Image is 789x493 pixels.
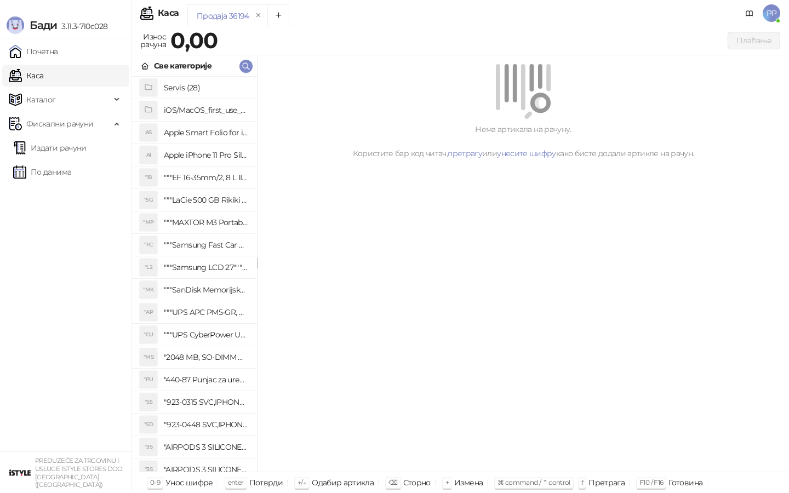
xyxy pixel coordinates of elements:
[140,259,157,276] div: "L2
[164,303,248,321] h4: """UPS APC PM5-GR, Essential Surge Arrest,5 utic_nica"""
[164,348,248,366] h4: "2048 MB, SO-DIMM DDRII, 667 MHz, Napajanje 1,8 0,1 V, Latencija CL5"
[445,478,449,486] span: +
[140,281,157,299] div: "MK
[165,475,213,490] div: Унос шифре
[140,214,157,231] div: "MP
[164,124,248,141] h4: Apple Smart Folio for iPad mini (A17 Pro) - Sage
[30,19,57,32] span: Бади
[158,9,179,18] div: Каса
[140,146,157,164] div: AI
[9,462,31,484] img: 64x64-companyLogo-77b92cf4-9946-4f36-9751-bf7bb5fd2c7d.png
[249,475,283,490] div: Потврди
[164,393,248,411] h4: "923-0315 SVC,IPHONE 5/5S BATTERY REMOVAL TRAY Držač za iPhone sa kojim se otvara display
[164,416,248,433] h4: "923-0448 SVC,IPHONE,TOURQUE DRIVER KIT .65KGF- CM Šrafciger "
[312,475,374,490] div: Одабир артикла
[763,4,780,22] span: PP
[26,89,56,111] span: Каталог
[164,371,248,388] h4: "440-87 Punjac za uredjaje sa micro USB portom 4/1, Stand."
[164,214,248,231] h4: """MAXTOR M3 Portable 2TB 2.5"""" crni eksterni hard disk HX-M201TCB/GM"""
[498,478,570,486] span: ⌘ command / ⌃ control
[164,438,248,456] h4: "AIRPODS 3 SILICONE CASE BLACK"
[140,348,157,366] div: "MS
[9,65,43,87] a: Каса
[164,259,248,276] h4: """Samsung LCD 27"""" C27F390FHUXEN"""
[150,478,160,486] span: 0-9
[581,478,583,486] span: f
[388,478,397,486] span: ⌫
[13,161,71,183] a: По данима
[140,191,157,209] div: "5G
[140,461,157,478] div: "3S
[164,101,248,119] h4: iOS/MacOS_first_use_assistance (4)
[140,303,157,321] div: "AP
[741,4,758,22] a: Документација
[140,236,157,254] div: "FC
[251,11,266,20] button: remove
[164,191,248,209] h4: """LaCie 500 GB Rikiki USB 3.0 / Ultra Compact & Resistant aluminum / USB 3.0 / 2.5"""""""
[13,137,87,159] a: Издати рачуни
[132,77,257,472] div: grid
[138,30,168,51] div: Износ рачуна
[454,475,483,490] div: Измена
[35,457,123,489] small: PREDUZEĆE ZA TRGOVINU I USLUGE ISTYLE STORES DOO [GEOGRAPHIC_DATA] ([GEOGRAPHIC_DATA])
[271,123,776,159] div: Нема артикала на рачуну. Користите бар код читач, или како бисте додали артикле на рачун.
[170,27,218,54] strong: 0,00
[9,41,58,62] a: Почетна
[403,475,431,490] div: Сторно
[228,478,244,486] span: enter
[164,281,248,299] h4: """SanDisk Memorijska kartica 256GB microSDXC sa SD adapterom SDSQXA1-256G-GN6MA - Extreme PLUS, ...
[164,79,248,96] h4: Servis (28)
[164,169,248,186] h4: """EF 16-35mm/2, 8 L III USM"""
[140,371,157,388] div: "PU
[26,113,93,135] span: Фискални рачуни
[164,326,248,343] h4: """UPS CyberPower UT650EG, 650VA/360W , line-int., s_uko, desktop"""
[448,148,482,158] a: претрагу
[140,416,157,433] div: "SD
[164,461,248,478] h4: "AIRPODS 3 SILICONE CASE BLUE"
[7,16,24,34] img: Logo
[298,478,306,486] span: ↑/↓
[164,146,248,164] h4: Apple iPhone 11 Pro Silicone Case - Black
[140,438,157,456] div: "3S
[668,475,702,490] div: Готовина
[639,478,663,486] span: F10 / F16
[140,326,157,343] div: "CU
[140,169,157,186] div: "18
[497,148,556,158] a: унесите шифру
[140,124,157,141] div: AS
[164,236,248,254] h4: """Samsung Fast Car Charge Adapter, brzi auto punja_, boja crna"""
[57,21,107,31] span: 3.11.3-710c028
[154,60,211,72] div: Све категорије
[267,4,289,26] button: Add tab
[197,10,249,22] div: Продаја 36194
[588,475,625,490] div: Претрага
[728,32,780,49] button: Плаћање
[140,393,157,411] div: "S5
